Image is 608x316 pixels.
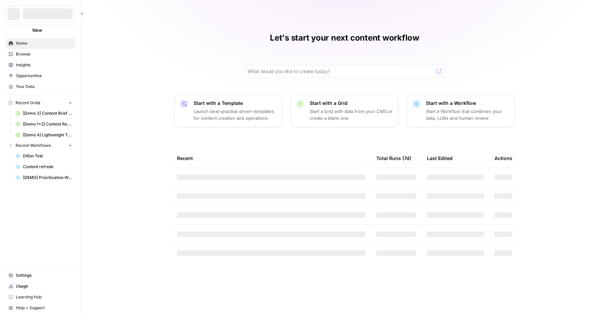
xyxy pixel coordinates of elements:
div: Actions [495,149,512,167]
div: Recent [177,149,365,167]
span: [Demo 4] Lightweight Topic Prioritization Grid [23,132,72,138]
a: Learning Hub [5,292,75,302]
p: Start with a Workflow [426,100,509,107]
p: Start a Workflow that combines your data, LLMs and human review [426,108,509,121]
p: Start with a Grid [310,100,393,107]
a: Usage [5,281,75,292]
span: Recent Workflows [16,142,51,149]
a: [Demo 1+2] Content Refresh Demo Grid [12,119,75,130]
div: Last Edited [427,149,453,167]
p: Start a Grid with data from your CMS or create a blank one [310,108,393,121]
a: Content refresh [12,161,75,172]
a: Browse [5,49,75,60]
span: Settings [16,272,72,278]
span: [Demo 3] Content Brief Demo Grid [23,110,72,116]
button: New [5,25,75,35]
span: Learning Hub [16,294,72,300]
button: Start with a GridStart a Grid with data from your CMS or create a blank one [290,94,399,127]
button: Recent Workflows [5,140,75,151]
button: Help + Support [5,302,75,313]
span: Browse [16,51,72,57]
a: Home [5,38,75,49]
span: [Demo 1+2] Content Refresh Demo Grid [23,121,72,127]
span: Recent Grids [16,100,40,106]
span: Help + Support [16,305,72,311]
div: Total Runs (7d) [376,149,411,167]
span: Home [16,40,72,46]
button: Recent Grids [5,98,75,108]
a: Your Data [5,81,75,92]
a: Dillon Test [12,151,75,161]
span: Opportunities [16,73,72,79]
span: Dillon Test [23,153,72,159]
p: Launch best-practice driven templates for content creation and operations [194,108,277,121]
span: New [32,27,42,33]
a: [Demo 4] Lightweight Topic Prioritization Grid [12,130,75,140]
a: Settings [5,270,75,281]
button: Start with a WorkflowStart a Workflow that combines your data, LLMs and human review [407,94,515,127]
span: Your Data [16,84,72,90]
span: Usage [16,283,72,289]
a: Opportunities [5,70,75,81]
h1: Let's start your next content workflow [270,32,419,43]
span: Insights [16,62,72,68]
input: What would you like to create today? [248,68,433,75]
a: [DEMO] Prioritization Workflow for creation [12,172,75,183]
p: Start with a Template [194,100,277,107]
span: [DEMO] Prioritization Workflow for creation [23,175,72,181]
span: Content refresh [23,164,72,170]
a: Insights [5,60,75,70]
a: [Demo 3] Content Brief Demo Grid [12,108,75,119]
button: Start with a TemplateLaunch best-practice driven templates for content creation and operations [174,94,282,127]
